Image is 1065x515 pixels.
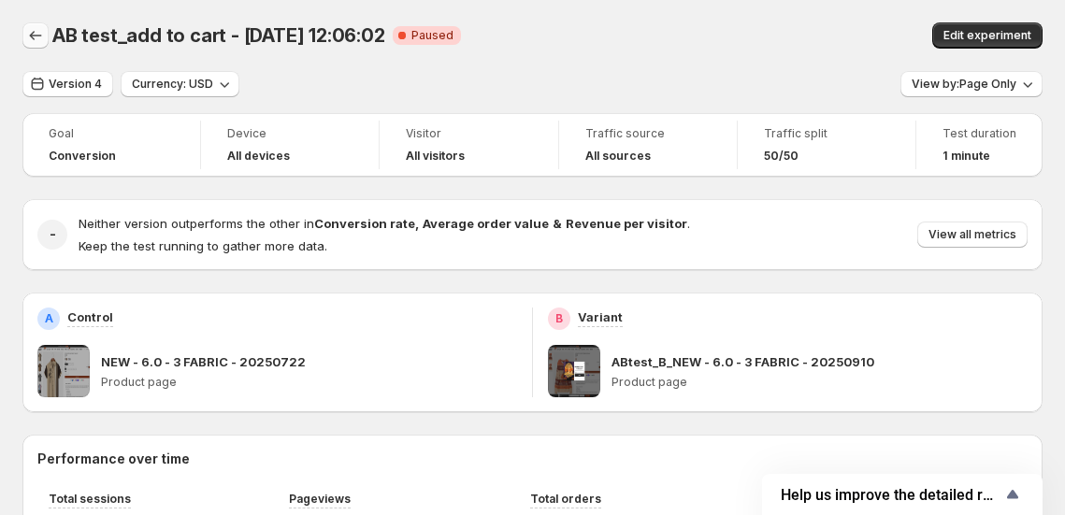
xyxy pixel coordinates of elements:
[49,149,116,164] span: Conversion
[37,450,1028,468] h2: Performance over time
[566,216,687,231] strong: Revenue per visitor
[578,308,623,326] p: Variant
[943,124,1016,165] a: Test duration1 minute
[781,483,1024,506] button: Show survey - Help us improve the detailed report for A/B campaigns
[406,126,531,141] span: Visitor
[22,22,49,49] button: Back
[37,345,90,397] img: NEW - 6.0 - 3 FABRIC - 20250722
[912,77,1016,92] span: View by: Page Only
[900,71,1043,97] button: View by:Page Only
[406,149,465,164] h4: All visitors
[943,28,1031,43] span: Edit experiment
[50,225,56,244] h2: -
[553,216,562,231] strong: &
[411,28,453,43] span: Paused
[227,126,353,141] span: Device
[406,124,531,165] a: VisitorAll visitors
[121,71,239,97] button: Currency: USD
[764,124,889,165] a: Traffic split50/50
[781,486,1001,504] span: Help us improve the detailed report for A/B campaigns
[555,311,563,326] h2: B
[22,71,113,97] button: Version 4
[612,375,1028,390] p: Product page
[227,149,290,164] h4: All devices
[101,352,306,371] p: NEW - 6.0 - 3 FABRIC - 20250722
[314,216,415,231] strong: Conversion rate
[917,222,1028,248] button: View all metrics
[49,492,131,506] span: Total sessions
[423,216,549,231] strong: Average order value
[49,126,174,141] span: Goal
[548,345,600,397] img: ABtest_B_NEW - 6.0 - 3 FABRIC - 20250910
[764,126,889,141] span: Traffic split
[943,126,1016,141] span: Test duration
[585,124,711,165] a: Traffic sourceAll sources
[49,77,102,92] span: Version 4
[415,216,419,231] strong: ,
[67,308,113,326] p: Control
[79,216,690,231] span: Neither version outperforms the other in .
[585,126,711,141] span: Traffic source
[943,149,990,164] span: 1 minute
[79,238,327,253] span: Keep the test running to gather more data.
[289,492,351,506] span: Pageviews
[52,24,385,47] span: AB test_add to cart - [DATE] 12:06:02
[227,124,353,165] a: DeviceAll devices
[49,124,174,165] a: GoalConversion
[101,375,517,390] p: Product page
[612,352,874,371] p: ABtest_B_NEW - 6.0 - 3 FABRIC - 20250910
[45,311,53,326] h2: A
[585,149,651,164] h4: All sources
[928,227,1016,242] span: View all metrics
[132,77,213,92] span: Currency: USD
[932,22,1043,49] button: Edit experiment
[530,492,601,506] span: Total orders
[764,149,799,164] span: 50/50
